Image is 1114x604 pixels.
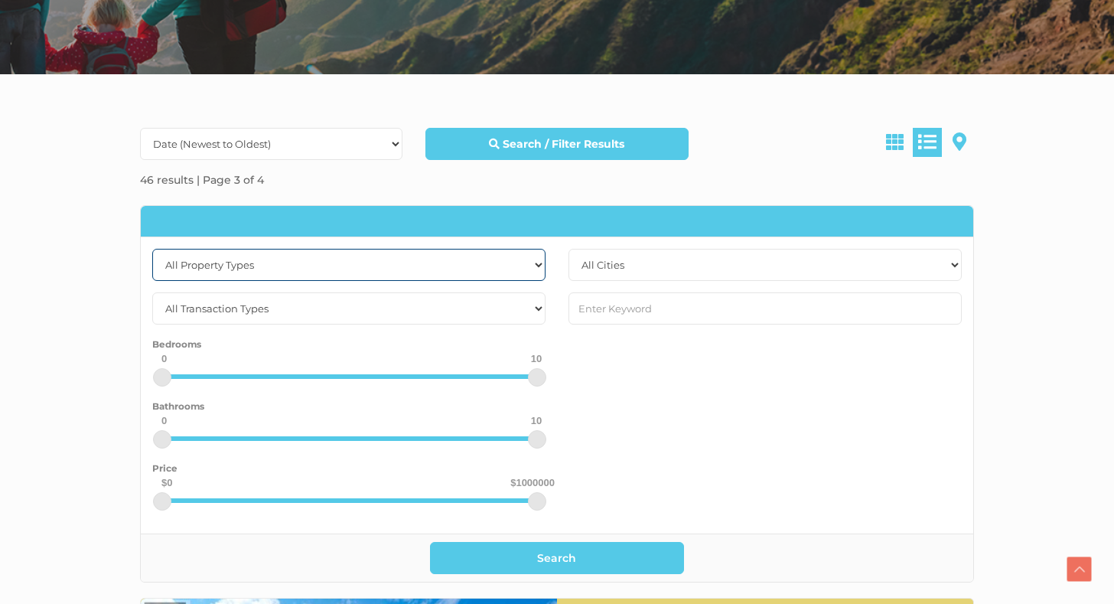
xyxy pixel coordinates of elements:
div: 10 [531,416,542,426]
input: Enter Keyword [568,292,962,325]
button: Search [430,542,685,574]
strong: 46 results | Page 3 of 4 [140,173,264,187]
div: 0 [161,354,167,364]
a: Search / Filter Results [425,128,688,160]
div: 0 [161,416,167,426]
small: Bedrooms [152,338,201,350]
div: $0 [161,478,172,488]
small: Bathrooms [152,400,204,412]
small: Price [152,462,178,474]
div: 10 [531,354,542,364]
div: $1000000 [510,478,555,488]
strong: Search / Filter Results [503,137,624,151]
